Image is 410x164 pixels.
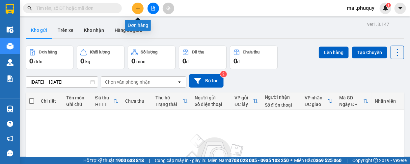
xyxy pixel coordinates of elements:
th: Toggle SortBy [152,92,191,110]
img: warehouse-icon [7,59,14,66]
button: aim [163,3,174,14]
span: 0 [233,57,237,65]
strong: 0369 525 060 [313,158,342,163]
button: plus [132,3,144,14]
div: Đã thu [192,50,204,54]
div: Ngày ĐH [340,102,363,107]
sup: 2 [220,71,227,77]
button: Hàng đã giao [109,22,148,38]
button: Khối lượng0kg [77,46,124,69]
th: Toggle SortBy [336,92,372,110]
span: mai.phuquy [342,4,380,12]
div: Số điện thoại [195,102,228,107]
span: đ [237,59,240,64]
button: Số lượng0món [128,46,176,69]
input: Tìm tên, số ĐT hoặc mã đơn [36,5,114,12]
button: caret-down [395,3,406,14]
img: warehouse-icon [7,106,14,113]
button: Kho nhận [79,22,109,38]
div: Chi tiết [41,98,60,104]
span: file-add [151,6,155,10]
span: | [149,157,150,164]
div: Ghi chú [66,102,89,107]
strong: 0708 023 035 - 0935 103 250 [229,158,289,163]
div: Mã GD [340,95,363,100]
span: search [27,6,32,10]
span: Miền Nam [208,157,289,164]
button: file-add [148,3,159,14]
div: Đã thu [95,95,113,100]
span: món [136,59,146,64]
span: copyright [373,158,378,163]
span: notification [7,135,13,142]
div: Tên món [66,95,89,100]
div: Trạng thái [155,102,183,107]
div: Thu hộ [155,95,183,100]
div: Chưa thu [125,98,149,104]
button: Lên hàng [319,47,349,58]
span: Cung cấp máy in - giấy in: [155,157,206,164]
span: | [346,157,347,164]
span: 0 [29,57,33,65]
span: aim [166,6,171,10]
button: Trên xe [52,22,79,38]
button: Đã thu0đ [179,46,227,69]
th: Toggle SortBy [301,92,336,110]
button: Đơn hàng0đơn [26,46,73,69]
strong: 1900 633 818 [116,158,144,163]
span: plus [136,6,140,10]
th: Toggle SortBy [92,92,122,110]
div: Số lượng [141,50,158,54]
div: HTTT [95,102,113,107]
img: warehouse-icon [7,26,14,33]
div: ver 1.8.147 [367,21,389,28]
span: question-circle [7,121,13,127]
div: Số điện thoại [265,102,298,108]
div: Đơn hàng [39,50,57,54]
span: Miền Bắc [294,157,342,164]
span: đơn [34,59,42,64]
span: kg [85,59,90,64]
button: Bộ lọc [189,74,224,88]
div: ĐC lấy [235,102,253,107]
div: Chọn văn phòng nhận [105,79,150,85]
div: Chưa thu [243,50,260,54]
span: caret-down [397,5,403,11]
span: 1 [387,3,390,8]
img: warehouse-icon [7,43,14,50]
sup: 1 [386,3,391,8]
button: Tạo Chuyến [352,47,387,58]
div: Người nhận [265,94,298,100]
span: Hỗ trợ kỹ thuật: [83,157,144,164]
img: solution-icon [7,75,14,82]
div: ĐC giao [305,102,327,107]
span: đ [186,59,189,64]
th: Toggle SortBy [232,92,261,110]
div: VP nhận [305,95,327,100]
span: 0 [80,57,84,65]
span: ⚪️ [290,159,292,162]
span: 0 [182,57,186,65]
button: Chưa thu0đ [230,46,278,69]
div: Người gửi [195,95,228,100]
div: VP gửi [235,95,253,100]
svg: open [177,79,182,85]
input: Select a date range. [26,77,98,87]
div: Nhân viên [375,98,401,104]
div: Khối lượng [90,50,110,54]
span: 0 [131,57,135,65]
img: icon-new-feature [383,5,389,11]
span: message [7,150,13,156]
button: Kho gửi [26,22,52,38]
img: logo-vxr [6,4,14,14]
